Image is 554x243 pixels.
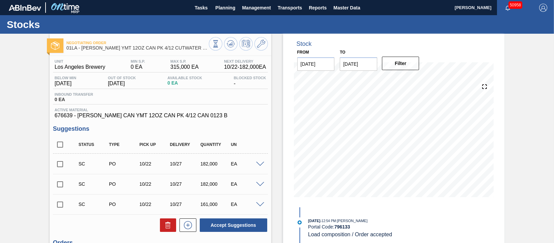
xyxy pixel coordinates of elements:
[131,64,145,70] span: 0 EA
[168,202,202,207] div: 10/27/2025
[66,41,209,45] span: Negotiating Order
[138,181,171,187] div: 10/22/2025
[55,97,93,102] span: 0 EA
[107,142,141,147] div: Type
[224,59,266,63] span: Next Delivery
[497,3,519,12] button: Notifications
[55,92,93,96] span: Inbound Transfer
[53,125,268,132] h3: Suggestions
[234,76,266,80] span: Blocked Stock
[107,202,141,207] div: Purchase order
[308,232,392,237] span: Load composition / Order accepted
[176,218,196,232] div: New suggestion
[55,81,76,87] span: [DATE]
[278,4,302,12] span: Transports
[55,64,105,70] span: Los Angeles Brewery
[51,41,59,50] img: Ícone
[239,37,253,51] button: Schedule Inventory
[168,142,202,147] div: Delivery
[224,64,266,70] span: 10/22 - 182,000 EA
[229,142,262,147] div: UN
[229,202,262,207] div: EA
[168,181,202,187] div: 10/27/2025
[55,59,105,63] span: Unit
[168,161,202,166] div: 10/27/2025
[229,161,262,166] div: EA
[194,4,209,12] span: Tasks
[508,1,522,9] span: 50958
[138,142,171,147] div: Pick up
[242,4,271,12] span: Management
[297,50,309,55] label: From
[229,181,262,187] div: EA
[55,108,266,112] span: Active Material
[77,181,110,187] div: Suggestion Created
[170,64,199,70] span: 315,000 EA
[199,202,232,207] div: 161,000
[131,59,145,63] span: MIN S.P.
[77,202,110,207] div: Suggestion Created
[170,59,199,63] span: MAX S.P.
[196,218,268,233] div: Accept Suggestions
[157,218,176,232] div: Delete Suggestions
[297,57,335,71] input: mm/dd/yyyy
[66,45,209,51] span: 01LA - CARR YMT 12OZ CAN PK 4/12 CUTWATER TIKI RUM MAI TAI
[254,37,268,51] button: Go to Master Data / General
[200,218,267,232] button: Accept Suggestions
[224,37,238,51] button: Update Chart
[55,76,76,80] span: Below Min
[167,76,202,80] span: Available Stock
[382,57,419,70] button: Filter
[77,142,110,147] div: Status
[107,161,141,166] div: Purchase order
[321,219,336,223] span: - 12:54 PM
[107,181,141,187] div: Purchase order
[298,220,302,224] img: atual
[215,4,235,12] span: Planning
[334,224,350,230] strong: 796133
[138,202,171,207] div: 10/22/2025
[308,224,468,230] div: Portal Code:
[199,181,232,187] div: 182,000
[199,161,232,166] div: 182,000
[232,76,268,87] div: -
[539,4,547,12] img: Logout
[340,50,345,55] label: to
[77,161,110,166] div: Suggestion Created
[209,37,222,51] button: Stocks Overview
[199,142,232,147] div: Quantity
[55,113,266,119] span: 676639 - [PERSON_NAME] CAN YMT 12OZ CAN PK 4/12 CAN 0123 B
[9,5,41,11] img: TNhmsLtSVTkK8tSr43FrP2fwEKptu5GPRR3wAAAABJRU5ErkJggg==
[7,21,127,28] h1: Stocks
[340,57,377,71] input: mm/dd/yyyy
[297,40,312,48] div: Stock
[108,81,136,87] span: [DATE]
[309,4,327,12] span: Reports
[336,219,368,223] span: : [PERSON_NAME]
[167,81,202,86] span: 0 EA
[108,76,136,80] span: Out Of Stock
[333,4,360,12] span: Master Data
[138,161,171,166] div: 10/22/2025
[308,219,320,223] span: [DATE]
